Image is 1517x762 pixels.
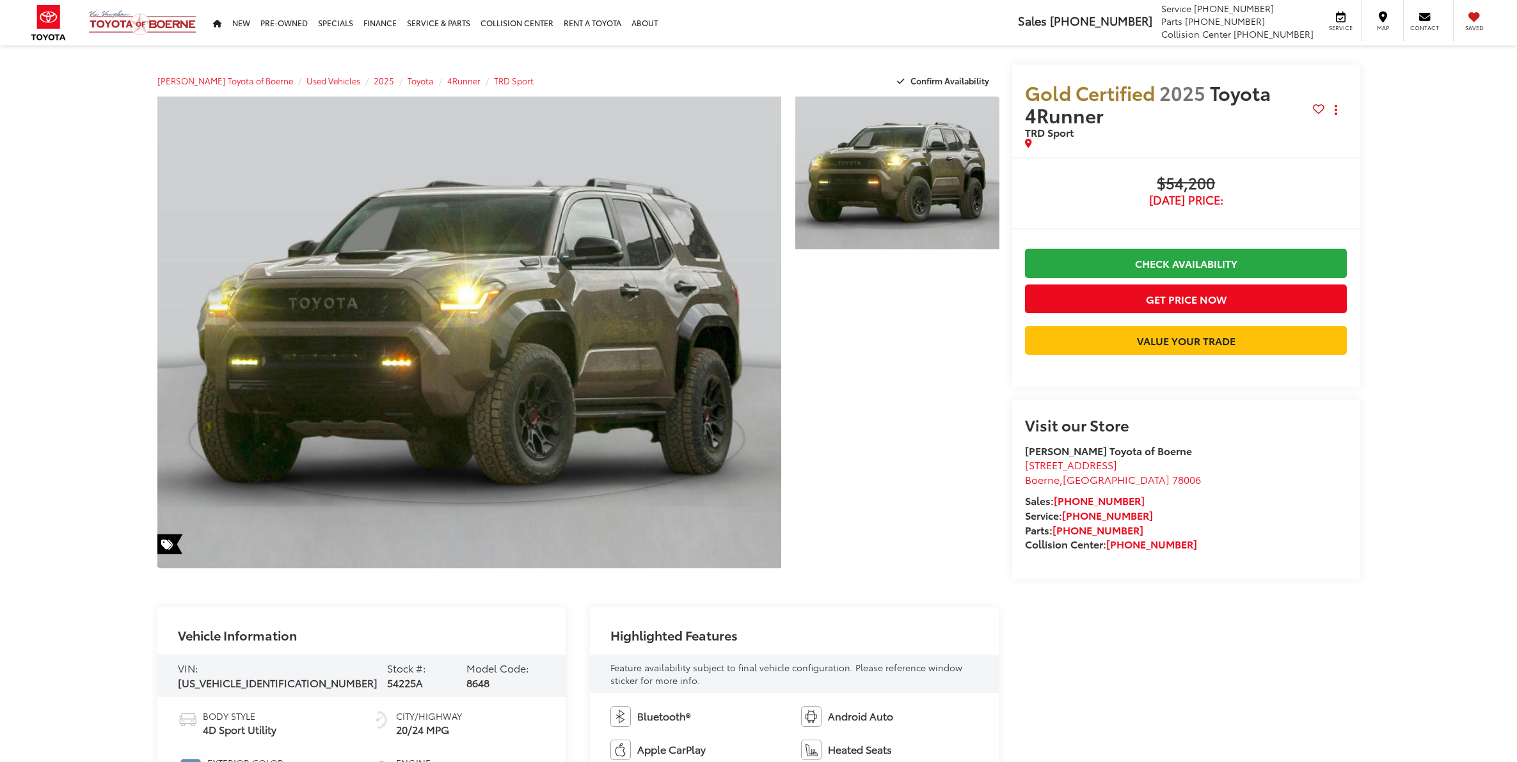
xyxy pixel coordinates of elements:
strong: [PERSON_NAME] Toyota of Boerne [1025,443,1192,458]
img: 2025 Toyota 4Runner TRD Sport [793,95,1001,251]
span: Bluetooth® [637,709,690,724]
a: 2025 [374,75,394,86]
span: VIN: [178,660,198,675]
img: Heated Seats [801,740,822,760]
a: Expand Photo 1 [795,97,999,249]
span: 4D Sport Utility [203,722,276,737]
a: Used Vehicles [306,75,360,86]
a: Toyota [408,75,434,86]
span: [DATE] Price: [1025,194,1347,206]
span: [PHONE_NUMBER] [1234,27,1314,40]
span: 54225A [387,675,423,690]
span: City/Highway [396,710,462,722]
span: 78006 [1172,472,1201,486]
a: [PHONE_NUMBER] [1106,536,1197,551]
img: Apple CarPlay [610,740,631,760]
strong: Service: [1025,508,1153,522]
span: Apple CarPlay [637,742,706,757]
a: [STREET_ADDRESS] Boerne,[GEOGRAPHIC_DATA] 78006 [1025,457,1201,486]
h2: Highlighted Features [610,628,738,642]
a: Expand Photo 0 [157,97,782,568]
span: Android Auto [828,709,893,724]
span: $54,200 [1025,175,1347,194]
span: dropdown dots [1335,105,1337,115]
span: Service [1161,2,1191,15]
span: , [1025,472,1201,486]
img: Vic Vaughan Toyota of Boerne [88,10,197,36]
span: [PHONE_NUMBER] [1050,12,1152,29]
span: Service [1326,24,1355,32]
button: Actions [1324,99,1347,121]
a: TRD Sport [494,75,534,86]
strong: Parts: [1025,522,1143,537]
span: Contact [1410,24,1439,32]
span: 2025 [1159,79,1205,106]
span: Collision Center [1161,27,1231,40]
button: Confirm Availability [890,70,999,92]
span: Toyota 4Runner [1025,79,1271,128]
span: Gold Certified [1025,79,1155,106]
a: Value Your Trade [1025,326,1347,355]
span: Sales [1018,12,1047,29]
a: Check Availability [1025,249,1347,277]
span: Feature availability subject to final vehicle configuration. Please reference window sticker for ... [610,661,962,687]
span: Map [1369,24,1397,32]
span: Heated Seats [828,742,892,757]
span: Parts [1161,15,1182,27]
h2: Visit our Store [1025,416,1347,433]
a: [PHONE_NUMBER] [1052,522,1143,537]
span: Special [157,534,183,554]
strong: Sales: [1025,493,1145,508]
span: Confirm Availability [910,75,989,86]
img: Bluetooth® [610,706,631,727]
span: [STREET_ADDRESS] [1025,457,1117,472]
a: [PHONE_NUMBER] [1054,493,1145,508]
span: Stock #: [387,660,426,675]
a: [PHONE_NUMBER] [1062,508,1153,522]
img: 2025 Toyota 4Runner TRD Sport [151,94,788,571]
span: Model Code: [466,660,529,675]
span: 8648 [466,675,489,690]
button: Get Price Now [1025,284,1347,313]
span: 20/24 MPG [396,722,462,737]
span: Body Style [203,710,276,722]
a: [PERSON_NAME] Toyota of Boerne [157,75,293,86]
span: [GEOGRAPHIC_DATA] [1063,472,1170,486]
span: TRD Sport [1025,125,1074,139]
span: [US_VEHICLE_IDENTIFICATION_NUMBER] [178,675,377,690]
strong: Collision Center: [1025,536,1197,551]
span: [PHONE_NUMBER] [1194,2,1274,15]
a: 4Runner [447,75,481,86]
span: Saved [1460,24,1488,32]
h2: Vehicle Information [178,628,297,642]
img: Fuel Economy [371,710,392,730]
img: Android Auto [801,706,822,727]
span: [PHONE_NUMBER] [1185,15,1265,27]
span: Boerne [1025,472,1060,486]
